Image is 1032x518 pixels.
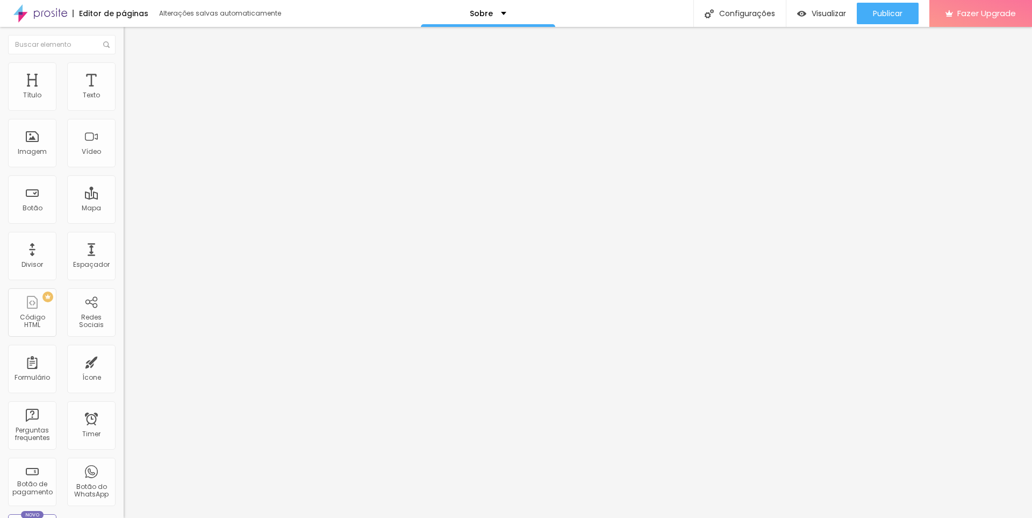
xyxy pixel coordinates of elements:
div: Divisor [21,261,43,268]
span: Publicar [873,9,902,18]
div: Ícone [82,374,101,381]
div: Botão de pagamento [11,480,53,496]
div: Timer [82,430,101,438]
div: Alterações salvas automaticamente [159,10,283,17]
p: Sobre [470,10,493,17]
div: Código HTML [11,314,53,329]
div: Editor de páginas [73,10,148,17]
div: Redes Sociais [70,314,112,329]
div: Perguntas frequentes [11,427,53,442]
div: Botão [23,204,42,212]
div: Mapa [82,204,101,212]
img: Icone [103,41,110,48]
img: view-1.svg [797,9,806,18]
button: Publicar [857,3,919,24]
div: Espaçador [73,261,110,268]
div: Título [23,91,41,99]
img: Icone [705,9,714,18]
div: Texto [83,91,100,99]
span: Visualizar [812,9,846,18]
iframe: Editor [124,27,1032,518]
div: Vídeo [82,148,101,155]
div: Imagem [18,148,47,155]
input: Buscar elemento [8,35,116,54]
div: Formulário [15,374,50,381]
div: Botão do WhatsApp [70,483,112,499]
button: Visualizar [786,3,857,24]
span: Fazer Upgrade [957,9,1016,18]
